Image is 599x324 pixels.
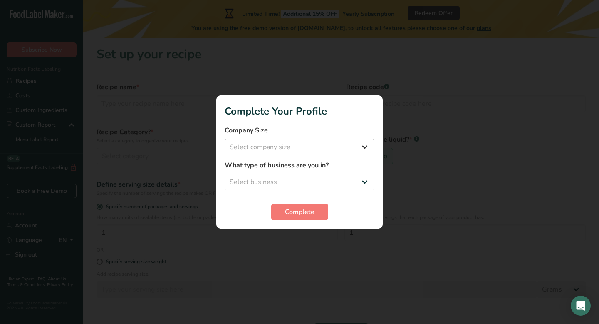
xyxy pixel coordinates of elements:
[225,104,374,119] h1: Complete Your Profile
[571,296,591,316] div: Open Intercom Messenger
[225,125,374,135] label: Company Size
[285,207,314,217] span: Complete
[225,160,374,170] label: What type of business are you in?
[271,204,328,220] button: Complete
